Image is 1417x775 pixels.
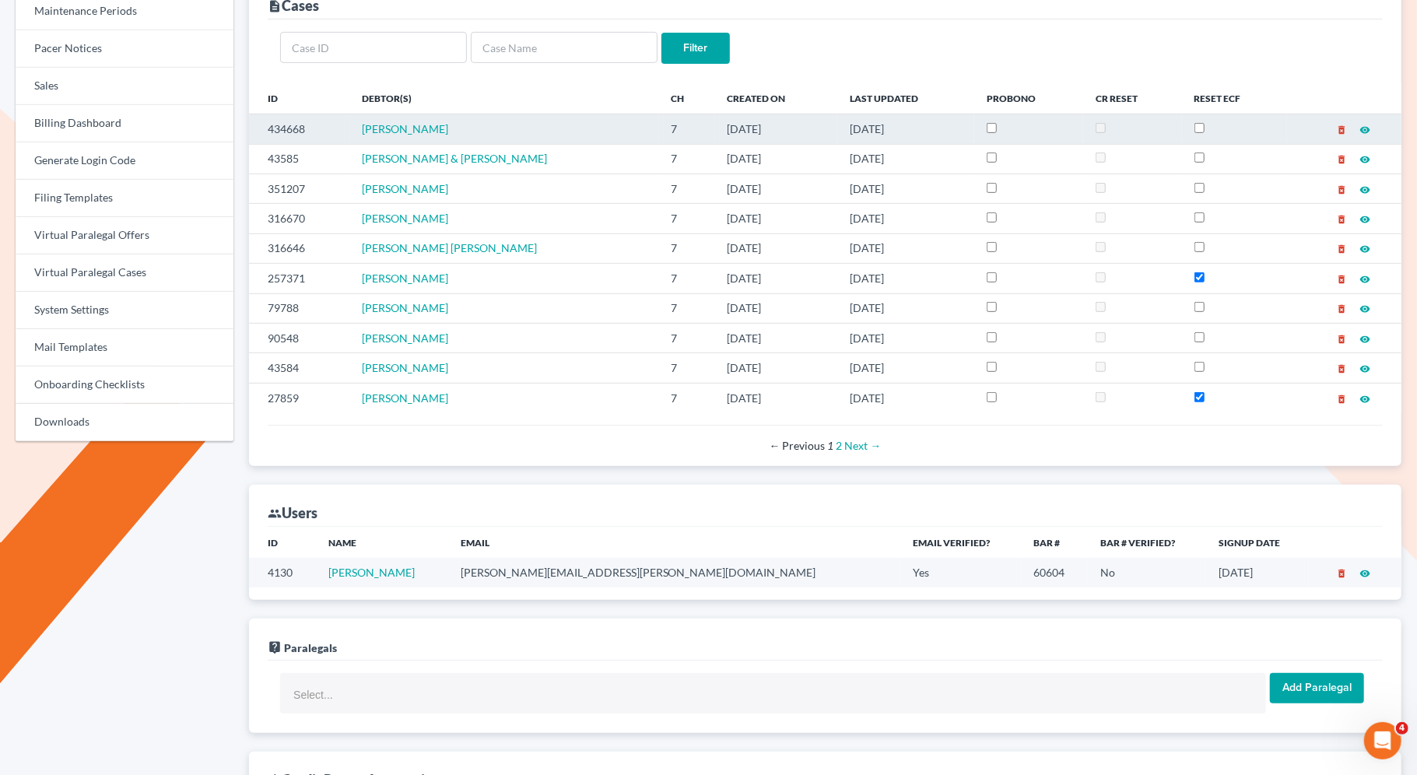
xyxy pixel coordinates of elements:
[1359,182,1370,195] a: visibility
[1088,527,1206,558] th: Bar # Verified?
[16,366,233,404] a: Onboarding Checklists
[249,353,349,383] td: 43584
[715,383,837,412] td: [DATE]
[363,331,449,345] a: [PERSON_NAME]
[715,82,837,114] th: Created On
[715,323,837,352] td: [DATE]
[16,105,233,142] a: Billing Dashboard
[1336,241,1347,254] a: delete_forever
[363,122,449,135] a: [PERSON_NAME]
[715,204,837,233] td: [DATE]
[1336,124,1347,135] i: delete_forever
[249,82,349,114] th: ID
[363,301,449,314] a: [PERSON_NAME]
[659,174,715,203] td: 7
[837,353,974,383] td: [DATE]
[363,272,449,285] a: [PERSON_NAME]
[249,114,349,144] td: 434668
[363,241,538,254] a: [PERSON_NAME] [PERSON_NAME]
[249,264,349,293] td: 257371
[16,404,233,441] a: Downloads
[1359,394,1370,405] i: visibility
[837,233,974,263] td: [DATE]
[659,383,715,412] td: 7
[1359,184,1370,195] i: visibility
[1359,124,1370,135] i: visibility
[1359,301,1370,314] a: visibility
[1336,361,1347,374] a: delete_forever
[837,82,974,114] th: Last Updated
[659,204,715,233] td: 7
[659,144,715,174] td: 7
[715,353,837,383] td: [DATE]
[350,82,659,114] th: Debtor(s)
[249,558,316,587] td: 4130
[715,264,837,293] td: [DATE]
[249,144,349,174] td: 43585
[1336,334,1347,345] i: delete_forever
[268,507,282,521] i: group
[900,527,1022,558] th: Email Verified?
[837,293,974,323] td: [DATE]
[1359,334,1370,345] i: visibility
[1270,673,1364,704] input: Add Paralegal
[837,114,974,144] td: [DATE]
[1359,244,1370,254] i: visibility
[1336,184,1347,195] i: delete_forever
[16,30,233,68] a: Pacer Notices
[363,212,449,225] a: [PERSON_NAME]
[249,323,349,352] td: 90548
[1359,274,1370,285] i: visibility
[661,33,730,64] input: Filter
[1336,331,1347,345] a: delete_forever
[1336,566,1347,579] a: delete_forever
[1359,152,1370,165] a: visibility
[1336,214,1347,225] i: delete_forever
[837,204,974,233] td: [DATE]
[284,641,337,654] span: Paralegals
[1359,272,1370,285] a: visibility
[363,361,449,374] a: [PERSON_NAME]
[16,180,233,217] a: Filing Templates
[1336,244,1347,254] i: delete_forever
[715,144,837,174] td: [DATE]
[363,391,449,405] a: [PERSON_NAME]
[1206,558,1309,587] td: [DATE]
[363,152,548,165] a: [PERSON_NAME] & [PERSON_NAME]
[363,182,449,195] a: [PERSON_NAME]
[16,68,233,105] a: Sales
[249,383,349,412] td: 27859
[828,439,834,452] em: Page 1
[659,233,715,263] td: 7
[16,329,233,366] a: Mail Templates
[1359,241,1370,254] a: visibility
[837,144,974,174] td: [DATE]
[974,82,1083,114] th: ProBono
[837,264,974,293] td: [DATE]
[1336,154,1347,165] i: delete_forever
[1359,568,1370,579] i: visibility
[268,503,317,522] div: Users
[448,558,900,587] td: [PERSON_NAME][EMAIL_ADDRESS][PERSON_NAME][DOMAIN_NAME]
[1336,122,1347,135] a: delete_forever
[280,438,1370,454] div: Pagination
[1022,558,1089,587] td: 60604
[249,293,349,323] td: 79788
[715,233,837,263] td: [DATE]
[1359,331,1370,345] a: visibility
[1359,122,1370,135] a: visibility
[16,254,233,292] a: Virtual Paralegal Cases
[249,174,349,203] td: 351207
[1359,363,1370,374] i: visibility
[1336,568,1347,579] i: delete_forever
[249,527,316,558] th: ID
[249,204,349,233] td: 316670
[1336,301,1347,314] a: delete_forever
